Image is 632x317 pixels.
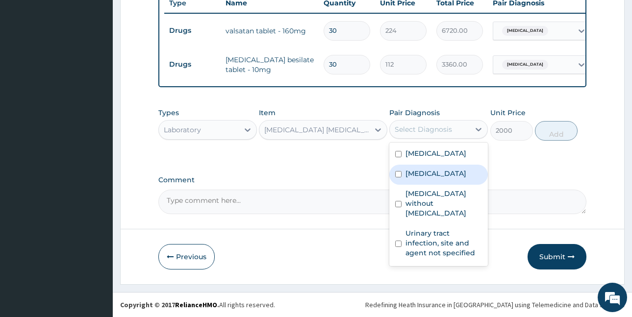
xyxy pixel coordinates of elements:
span: We're online! [57,96,135,195]
footer: All rights reserved. [113,292,632,317]
td: valsatan tablet - 160mg [221,21,319,41]
div: Select Diagnosis [395,124,452,134]
label: [MEDICAL_DATA] [405,148,466,158]
label: Types [158,109,179,117]
button: Submit [528,244,586,269]
label: [MEDICAL_DATA] without [MEDICAL_DATA] [405,189,482,218]
label: Item [259,108,276,118]
span: [MEDICAL_DATA] [502,60,548,70]
button: Previous [158,244,215,269]
strong: Copyright © 2017 . [120,300,219,309]
span: [MEDICAL_DATA] [502,26,548,36]
td: [MEDICAL_DATA] besilate tablet - 10mg [221,50,319,79]
label: Pair Diagnosis [389,108,440,118]
td: Drugs [164,22,221,40]
label: [MEDICAL_DATA] [405,169,466,178]
img: d_794563401_company_1708531726252_794563401 [18,49,40,73]
div: Chat with us now [51,55,165,68]
td: Drugs [164,55,221,73]
label: Unit Price [490,108,526,118]
div: [MEDICAL_DATA] [MEDICAL_DATA] (MP) RDT [264,125,370,135]
label: Comment [158,176,586,184]
button: Add [535,121,578,141]
textarea: Type your message and hit 'Enter' [5,212,187,246]
div: Minimize live chat window [161,5,184,28]
label: Urinary tract infection, site and agent not specified [405,228,482,258]
div: Redefining Heath Insurance in [GEOGRAPHIC_DATA] using Telemedicine and Data Science! [365,300,625,310]
div: Laboratory [164,125,201,135]
a: RelianceHMO [175,300,217,309]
